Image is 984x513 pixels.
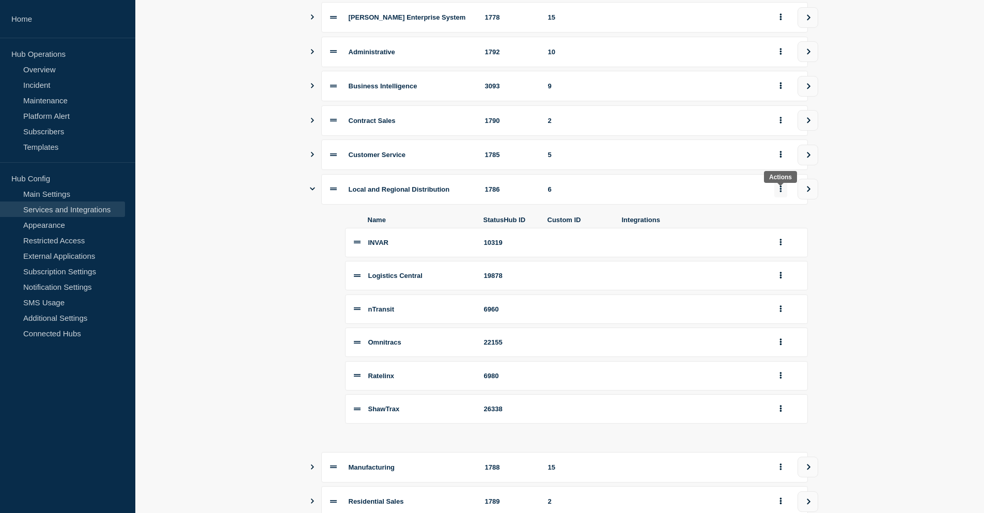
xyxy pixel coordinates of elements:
span: Customer Service [349,151,406,159]
span: [PERSON_NAME] Enterprise System [349,13,466,21]
div: 1790 [485,117,536,125]
button: group actions [774,268,787,284]
button: Show services [310,105,315,136]
div: 10319 [484,239,536,246]
div: 5 [548,151,762,159]
button: Show services [310,139,315,170]
div: 1786 [485,185,536,193]
div: 9 [548,82,762,90]
span: Contract Sales [349,117,396,125]
button: view group [798,76,818,97]
button: Show services [310,452,315,483]
button: group actions [774,459,787,475]
div: 6 [548,185,762,193]
div: 1788 [485,463,536,471]
span: nTransit [368,305,395,313]
div: 22155 [484,338,536,346]
button: group actions [774,113,787,129]
button: view group [798,7,818,28]
span: Integrations [622,216,762,224]
button: group actions [774,44,787,60]
div: 26338 [484,405,536,413]
span: Custom ID [548,216,610,224]
div: 1778 [485,13,536,21]
span: Residential Sales [349,498,404,505]
div: 19878 [484,272,536,279]
button: Show services [310,37,315,67]
button: view group [798,491,818,512]
div: Actions [769,174,792,181]
div: 15 [548,13,762,21]
div: 6980 [484,372,536,380]
button: group actions [774,78,787,94]
span: StatusHub ID [483,216,535,224]
button: group actions [774,493,787,509]
div: 1792 [485,48,536,56]
button: Show services [310,2,315,33]
button: Show services [310,174,315,205]
span: Business Intelligence [349,82,417,90]
div: 6960 [484,305,536,313]
button: group actions [774,301,787,317]
span: ShawTrax [368,405,400,413]
div: 15 [548,463,762,471]
span: Name [368,216,471,224]
div: 10 [548,48,762,56]
div: 2 [548,117,762,125]
button: view group [798,41,818,62]
span: Omnitracs [368,338,401,346]
button: view group [798,110,818,131]
span: INVAR [368,239,388,246]
div: 2 [548,498,762,505]
button: view group [798,457,818,477]
button: group actions [774,334,787,350]
button: group actions [774,235,787,251]
button: group actions [774,147,787,163]
div: 1789 [485,498,536,505]
button: view group [798,179,818,199]
button: group actions [774,401,787,417]
span: Administrative [349,48,395,56]
button: group actions [774,9,787,25]
span: Local and Regional Distribution [349,185,450,193]
button: group actions [774,368,787,384]
span: Ratelinx [368,372,395,380]
div: 1785 [485,151,536,159]
button: group actions [774,181,787,197]
button: view group [798,145,818,165]
div: 3093 [485,82,536,90]
span: Logistics Central [368,272,423,279]
span: Manufacturing [349,463,395,471]
button: Show services [310,71,315,101]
